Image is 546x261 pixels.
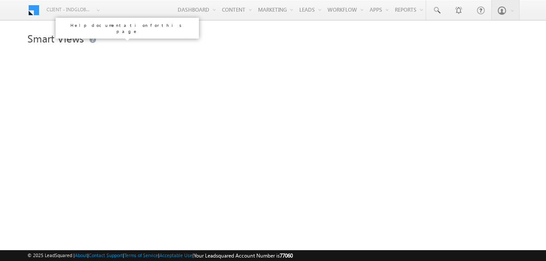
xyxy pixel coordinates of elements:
[60,22,195,34] p: Help documentation for this page
[280,252,293,259] span: 77060
[27,31,84,45] span: Smart Views
[75,252,87,258] a: About
[124,252,158,258] a: Terms of Service
[27,251,293,260] span: © 2025 LeadSquared | | | | |
[89,252,123,258] a: Contact Support
[159,252,192,258] a: Acceptable Use
[194,252,293,259] span: Your Leadsquared Account Number is
[46,5,92,14] span: Client - indglobal1 (77060)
